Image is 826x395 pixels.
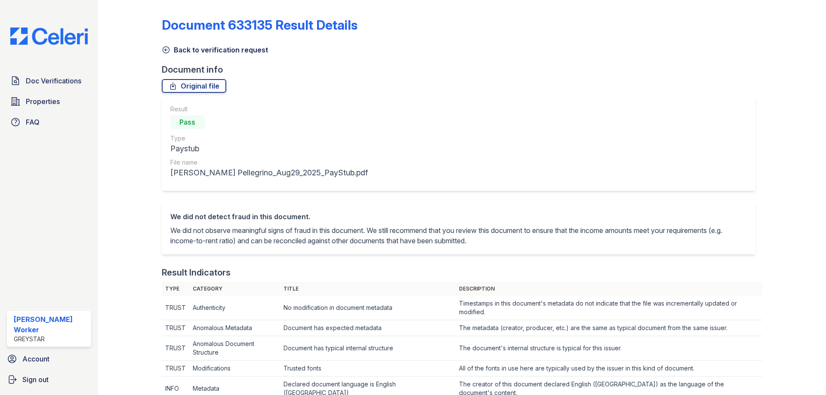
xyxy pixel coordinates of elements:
a: Original file [162,79,226,93]
span: Doc Verifications [26,76,81,86]
a: Account [3,350,95,367]
div: [PERSON_NAME] Worker [14,314,88,335]
div: Result Indicators [162,266,231,279]
td: TRUST [162,320,189,336]
div: Document info [162,64,762,76]
span: Account [22,354,49,364]
a: Back to verification request [162,45,268,55]
td: Anomalous Metadata [189,320,280,336]
td: Timestamps in this document's metadata do not indicate that the file was incrementally updated or... [456,296,762,320]
span: Sign out [22,374,49,385]
div: Pass [170,115,205,129]
a: Document 633135 Result Details [162,17,358,33]
td: The document's internal structure is typical for this issuer. [456,336,762,361]
th: Category [189,282,280,296]
th: Title [280,282,455,296]
td: Trusted fonts [280,361,455,377]
td: Document has typical internal structure [280,336,455,361]
th: Type [162,282,189,296]
td: No modification in document metadata [280,296,455,320]
td: TRUST [162,361,189,377]
td: All of the fonts in use here are typically used by the issuer in this kind of document. [456,361,762,377]
div: Greystar [14,335,88,343]
th: Description [456,282,762,296]
div: Type [170,134,368,143]
td: Document has expected metadata [280,320,455,336]
a: Sign out [3,371,95,388]
td: Authenticity [189,296,280,320]
td: Anomalous Document Structure [189,336,280,361]
div: We did not detect fraud in this document. [170,211,747,222]
td: The metadata (creator, producer, etc.) are the same as typical document from the same issuer. [456,320,762,336]
div: [PERSON_NAME] Pellegrino_Aug29_2025_PayStub.pdf [170,167,368,179]
a: FAQ [7,113,91,131]
div: Paystub [170,143,368,155]
span: Properties [26,96,60,107]
td: TRUST [162,336,189,361]
img: CE_Logo_Blue-a8612792a0a2168367f1c8372b55b34899dd931a85d93a1a3d3e32e68fde9ad4.png [3,28,95,45]
span: FAQ [26,117,40,127]
a: Properties [7,93,91,110]
div: File name [170,158,368,167]
div: Result [170,105,368,113]
td: TRUST [162,296,189,320]
a: Doc Verifications [7,72,91,89]
p: We did not observe meaningful signs of fraud in this document. We still recommend that you review... [170,225,747,246]
td: Modifications [189,361,280,377]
